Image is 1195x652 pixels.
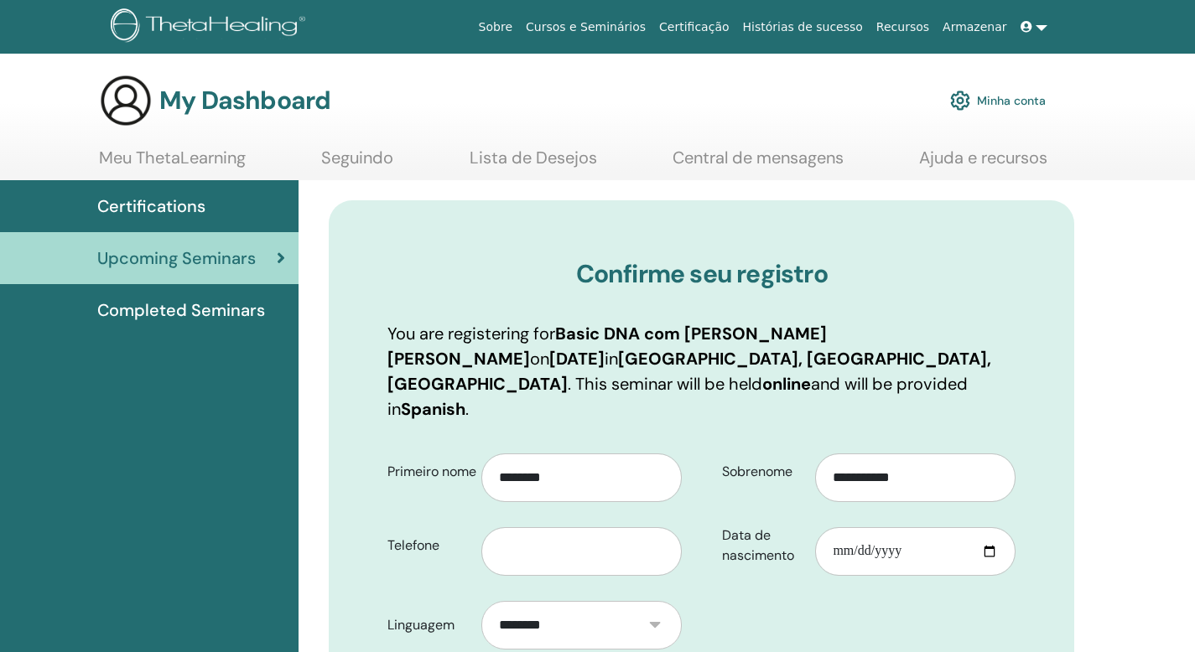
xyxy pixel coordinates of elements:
img: generic-user-icon.jpg [99,74,153,127]
label: Primeiro nome [375,456,481,488]
b: online [762,373,811,395]
a: Armazenar [936,12,1013,43]
a: Cursos e Seminários [519,12,652,43]
label: Telefone [375,530,481,561]
b: Spanish [401,398,465,420]
a: Recursos [870,12,936,43]
label: Sobrenome [709,456,816,488]
p: You are registering for on in . This seminar will be held and will be provided in . [387,321,1016,422]
a: Ajuda e recursos [919,147,1047,180]
img: cog.svg [950,86,970,115]
label: Data de nascimento [709,520,816,572]
a: Seguindo [321,147,393,180]
a: Certificação [652,12,735,43]
span: Completed Seminars [97,298,265,323]
label: Linguagem [375,609,481,641]
span: Certifications [97,194,205,219]
b: [GEOGRAPHIC_DATA], [GEOGRAPHIC_DATA], [GEOGRAPHIC_DATA] [387,348,991,395]
a: Sobre [472,12,519,43]
h3: Confirme seu registro [387,259,1016,289]
a: Histórias de sucesso [736,12,870,43]
a: Lista de Desejos [470,147,597,180]
span: Upcoming Seminars [97,246,256,271]
img: logo.png [111,8,311,46]
b: Basic DNA com [PERSON_NAME] [PERSON_NAME] [387,323,827,370]
a: Minha conta [950,82,1046,119]
h3: My Dashboard [159,85,330,116]
a: Central de mensagens [673,147,844,180]
b: [DATE] [549,348,605,370]
a: Meu ThetaLearning [99,147,246,180]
